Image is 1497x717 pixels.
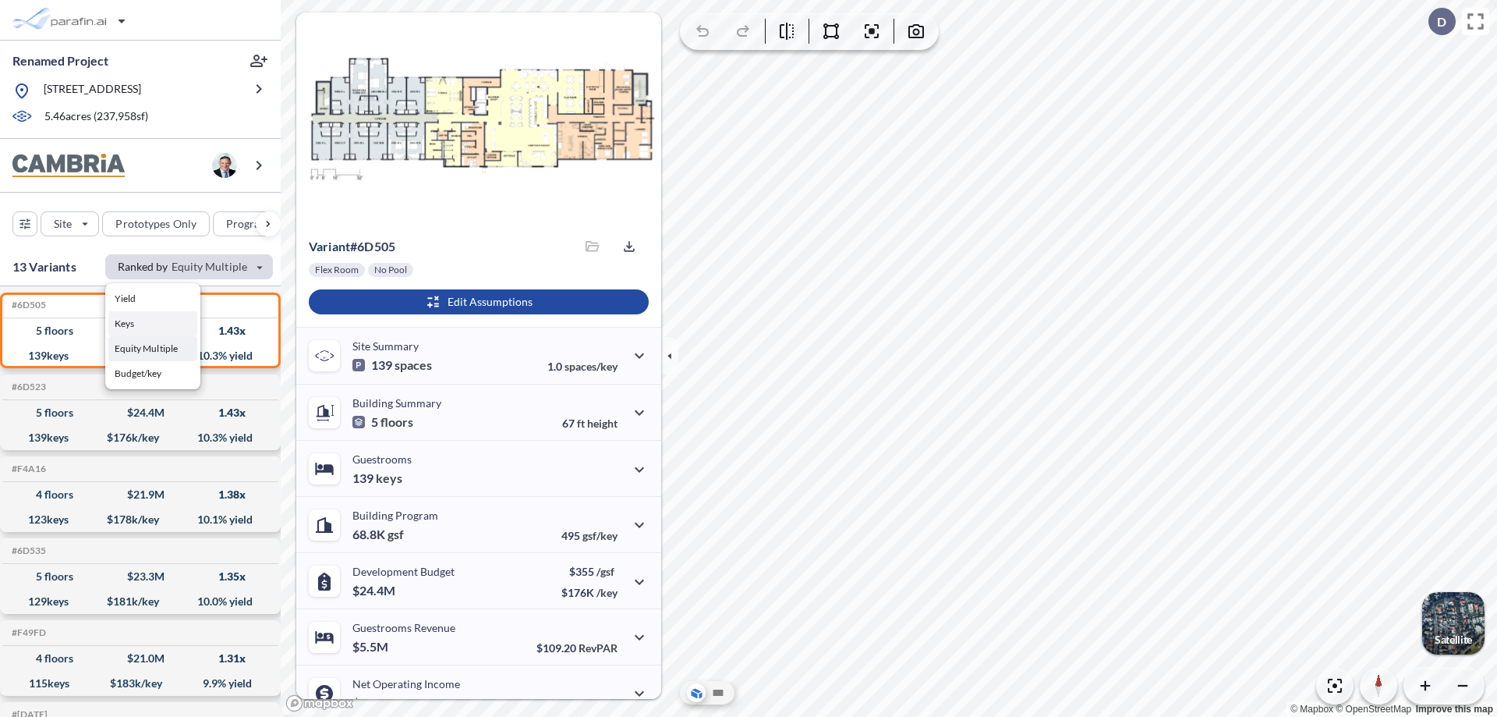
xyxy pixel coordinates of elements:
a: Mapbox [1290,704,1333,715]
p: $5.5M [352,639,391,655]
button: Yield [108,286,197,311]
p: 139 [352,470,402,486]
p: Prototypes Only [115,216,196,232]
p: Building Program [352,509,438,522]
p: [STREET_ADDRESS] [44,81,141,101]
span: /key [596,586,618,599]
p: 139 [352,357,432,373]
p: Guestrooms [352,453,412,466]
h5: Click to copy the code [9,627,46,638]
p: Program [226,216,270,232]
p: Site [54,216,72,232]
p: Development Budget [352,565,455,578]
p: 45.0% [551,697,618,711]
p: Net Operating Income [352,677,460,690]
p: Guestrooms Revenue [352,621,455,634]
p: No Pool [374,264,407,276]
button: Equity Multiple [108,336,197,361]
span: height [587,417,618,430]
span: gsf [388,527,404,542]
p: $355 [561,565,618,578]
p: $2.5M [352,695,391,711]
p: $24.4M [352,583,398,598]
p: Edit Assumptions [448,294,533,310]
p: 68.8K [352,527,404,542]
span: floors [380,414,413,430]
span: /gsf [596,565,614,578]
img: BrandImage [12,154,125,178]
a: Improve this map [1416,704,1493,715]
a: Mapbox homepage [285,694,354,712]
p: 5 [352,414,413,430]
button: Program [213,211,297,236]
p: Satellite [1435,634,1472,646]
span: ft [577,417,585,430]
p: D [1437,15,1446,29]
p: 5.46 acres ( 237,958 sf) [44,108,148,126]
span: RevPAR [579,641,618,655]
p: Site Summary [352,339,419,353]
span: keys [376,470,402,486]
span: spaces/key [564,360,618,373]
button: Edit Assumptions [309,289,649,314]
p: $176K [561,586,618,599]
p: Renamed Project [12,52,108,69]
img: Switcher Image [1422,592,1485,655]
a: OpenStreetMap [1336,704,1411,715]
p: 67 [562,417,618,430]
p: 495 [561,529,618,542]
button: Site Plan [709,683,727,702]
button: Aerial View [687,683,706,702]
p: 13 Variants [12,257,76,276]
button: Site [41,211,99,236]
button: Budget/key [108,361,197,386]
h5: Click to copy the code [9,300,46,311]
span: Variant [309,239,350,254]
h5: Click to copy the code [9,463,46,474]
span: gsf/key [582,529,618,542]
h5: Click to copy the code [9,545,46,556]
button: Ranked by Equity Multiple [105,254,273,279]
img: user logo [212,153,237,178]
p: 1.0 [547,360,618,373]
p: # 6d505 [309,239,395,254]
button: Prototypes Only [102,211,210,236]
button: Switcher ImageSatellite [1422,592,1485,655]
span: spaces [395,357,432,373]
span: margin [583,697,618,711]
p: Building Summary [352,396,441,410]
p: $109.20 [536,641,618,655]
p: Flex Room [315,264,359,276]
button: Keys [108,311,197,336]
h5: Click to copy the code [9,382,46,392]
